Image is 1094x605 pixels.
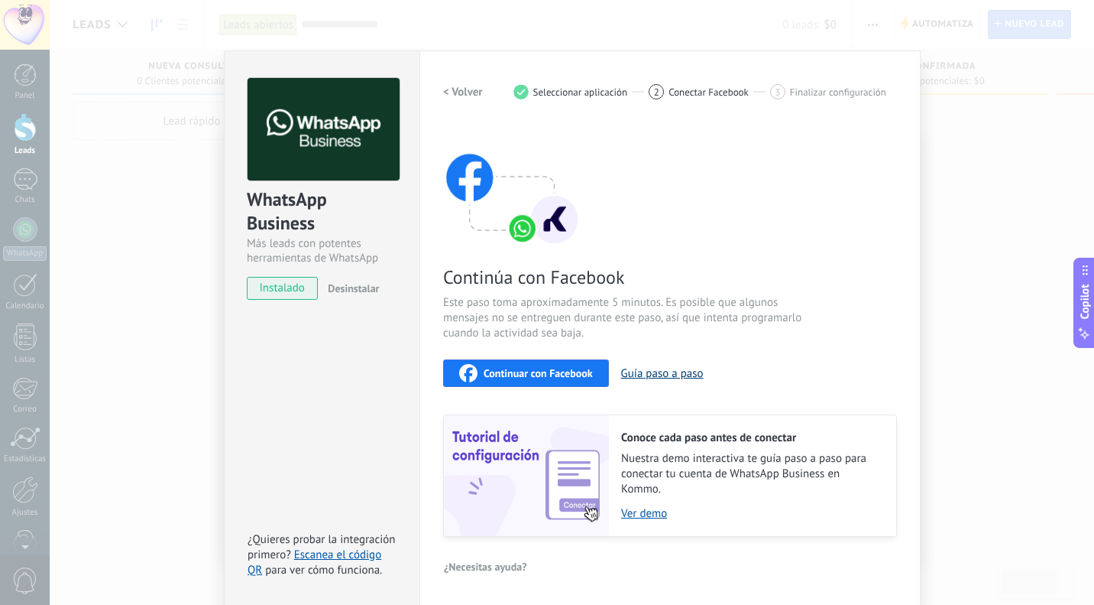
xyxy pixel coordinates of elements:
[247,187,397,236] div: WhatsApp Business
[248,532,396,562] span: ¿Quieres probar la integración primero?
[444,561,527,572] span: ¿Necesitas ayuda?
[322,277,379,300] button: Desinstalar
[248,277,317,300] span: instalado
[1077,284,1092,319] span: Copilot
[328,281,379,295] span: Desinstalar
[668,86,749,98] span: Conectar Facebook
[248,78,400,181] img: logo_main.png
[484,368,593,379] span: Continuar con Facebook
[247,236,397,265] div: Más leads con potentes herramientas de WhatsApp
[654,86,659,99] span: 2
[775,86,780,99] span: 3
[621,366,704,381] button: Guía paso a paso
[533,86,628,98] span: Seleccionar aplicación
[443,295,807,341] span: Este paso toma aproximadamente 5 minutos. Es posible que algunos mensajes no se entreguen durante...
[443,359,609,387] button: Continuar con Facebook
[790,86,886,98] span: Finalizar configuración
[443,85,483,99] h2: < Volver
[443,555,528,578] button: ¿Necesitas ayuda?
[443,124,581,246] img: connect with facebook
[443,265,807,289] span: Continúa con Facebook
[443,78,483,106] button: < Volver
[248,548,381,577] a: Escanea el código QR
[621,431,881,445] h2: Conoce cada paso antes de conectar
[621,506,881,521] a: Ver demo
[265,563,382,577] span: para ver cómo funciona.
[621,451,881,497] span: Nuestra demo interactiva te guía paso a paso para conectar tu cuenta de WhatsApp Business en Kommo.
